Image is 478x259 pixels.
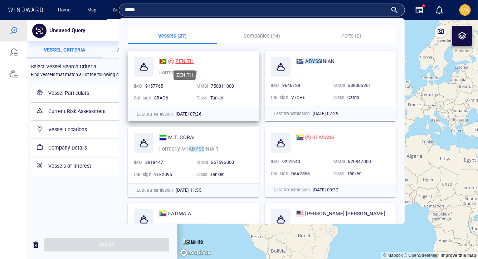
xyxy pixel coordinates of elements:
p: Formerly: [159,68,197,77]
span: ABYSSINIAN [305,57,335,65]
span: 9646728 [282,83,300,88]
p: Unsaved Query [49,6,85,15]
span: 8RAC6 [154,95,168,101]
span: SEABASS [312,133,334,142]
p: Last transmission [137,111,173,117]
a: OpenStreetMap [404,233,439,238]
p: Class [196,171,208,178]
span: M.T. CORAL [168,133,196,142]
span: 8918447 [145,160,163,165]
span: 9LE2095 [154,172,172,177]
h6: Company Details [48,123,155,132]
p: Call sign [134,171,151,178]
span: [PERSON_NAME] [PERSON_NAME] [305,211,385,216]
h6: Vessels of Interest [48,142,155,151]
span: Activity Criteria [117,27,162,33]
p: Call sign [134,95,151,101]
span: 667596000 [211,160,234,165]
a: FATIMA A [159,209,191,218]
span: [DATE] 07:26 [176,111,201,117]
p: MMSI [333,158,345,165]
div: Company Details [31,119,173,137]
mark: ABYSS [181,70,197,75]
h6: Current Risk Assessment [48,87,155,96]
div: Vessels of Interest [31,137,173,155]
span: MT ABYSSINIA 1 [181,146,219,152]
a: Map [84,4,102,16]
p: Vessels (27) [132,31,213,40]
div: Tanker [210,95,253,101]
mark: ABYSS [305,58,321,64]
h6: Find vessels that match all of the following criteria: [31,51,131,58]
div: Vessel Particulars [31,64,173,82]
span: ZENITH [175,58,194,64]
span: D6A2856 [291,171,310,176]
p: Class [333,171,345,177]
p: IMO [134,159,142,166]
button: Home [53,4,76,16]
p: IMO [134,83,142,89]
button: Map [82,4,104,16]
p: Satellite [185,218,203,226]
span: INIA 1 [204,146,219,152]
p: MMSI [196,159,208,166]
p: Call sign [271,94,288,101]
a: Home [55,4,74,16]
div: Tanker [347,171,390,177]
mark: ABYSS [189,146,204,152]
h6: Select Vessel Search Criteria [31,42,174,51]
a: Mapbox [383,233,403,238]
p: IMO [271,82,279,89]
p: Class [196,95,208,101]
div: Vessel Locations [31,101,173,118]
span: SEABASS [312,135,334,140]
p: Companies (14) [221,31,302,40]
span: 750811000 [211,83,234,89]
span: [DATE] 07:29 [313,111,338,116]
span: INIAN [321,58,335,64]
p: MMSI [333,82,345,89]
p: Class [333,94,345,101]
a: ABYSSINIAN [296,57,335,65]
p: Last transmission [274,187,310,193]
p: Call sign [271,171,288,177]
p: MMSI [196,83,208,89]
iframe: Chat [448,227,473,254]
p: Last transmission [137,187,173,194]
span: MT [181,146,189,152]
h6: Vessel Locations [48,105,155,114]
h6: Vessel Particulars [48,69,155,78]
span: M.T. CORAL [168,135,196,140]
a: [PERSON_NAME] [PERSON_NAME] [296,209,385,218]
p: IMO [271,158,279,165]
span: FATIMA A [168,209,191,218]
span: 9157765 [145,83,163,89]
img: satellite [183,219,203,226]
div: Cargo [347,94,390,101]
span: 538005261 [348,83,371,88]
p: Formerly: [159,145,219,153]
p: Ports (0) [311,31,392,40]
a: Mapbox logo [180,229,211,237]
span: [DATE] 11:55 [176,187,201,193]
a: M.T. CORAL [159,133,196,142]
div: Sanctioned [305,135,311,140]
span: 620847000 [348,159,371,164]
div: Current Risk Assessment [31,83,173,100]
a: SEABASS [296,133,334,142]
span: [DATE] 00:32 [313,187,338,192]
span: V7CH6 [291,95,306,100]
span: 9251640 [282,159,300,164]
a: ZENITH [159,57,194,65]
p: Last transmission [274,111,310,117]
span: Vessel criteria [44,27,86,33]
span: FATIMA A [168,211,191,216]
span: MA [462,7,469,13]
a: Map feedback [441,233,476,238]
button: Unsaved Query [47,4,88,18]
a: Search engine [110,4,145,16]
span: ALYSSA ANN [305,209,385,218]
div: Tanker [210,171,253,178]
